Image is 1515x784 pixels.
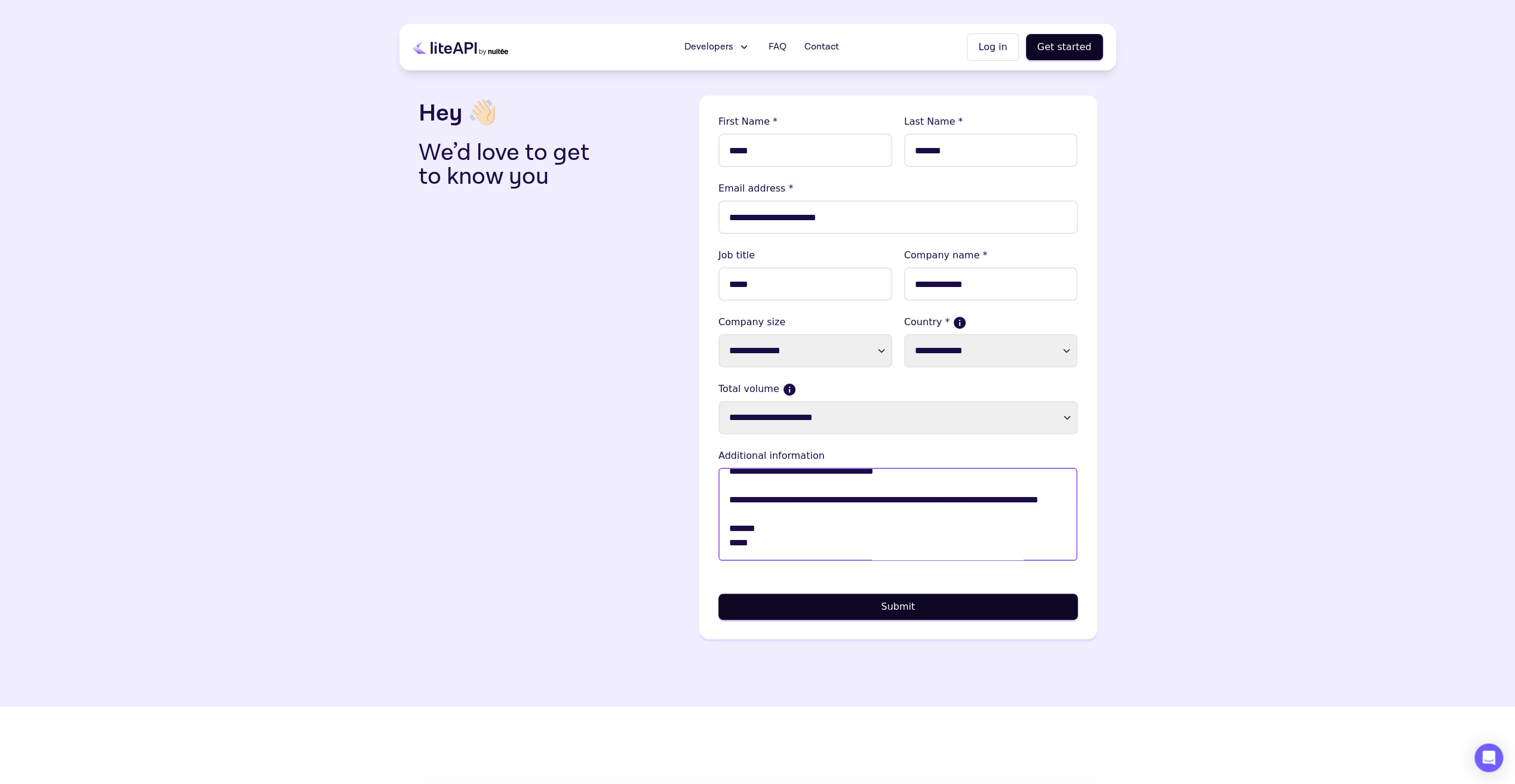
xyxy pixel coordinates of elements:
button: Get started [1026,34,1103,60]
div: Open Intercom Messenger [1474,743,1503,772]
lable: Email address * [718,181,1078,196]
a: FAQ [761,35,793,59]
a: Contact [797,35,846,59]
lable: Last Name * [904,115,1078,129]
label: Total volume [718,382,1078,396]
lable: Job title [718,248,892,263]
lable: Company name * [904,248,1078,263]
button: Current monthly volume your business makes in USD [784,384,795,395]
button: Submit [718,594,1078,620]
label: Country * [904,315,1078,329]
p: We’d love to get to know you [419,141,609,189]
button: If more than one country, please select where the majority of your sales come from. [954,317,965,328]
span: Developers [684,40,733,54]
span: FAQ [768,40,786,54]
button: Developers [677,35,757,59]
label: Company size [718,315,892,329]
span: Contact [804,40,838,54]
button: Log in [967,33,1018,61]
lable: First Name * [718,115,892,129]
h3: Hey 👋🏻 [419,95,690,131]
lable: Additional information [718,449,1078,463]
